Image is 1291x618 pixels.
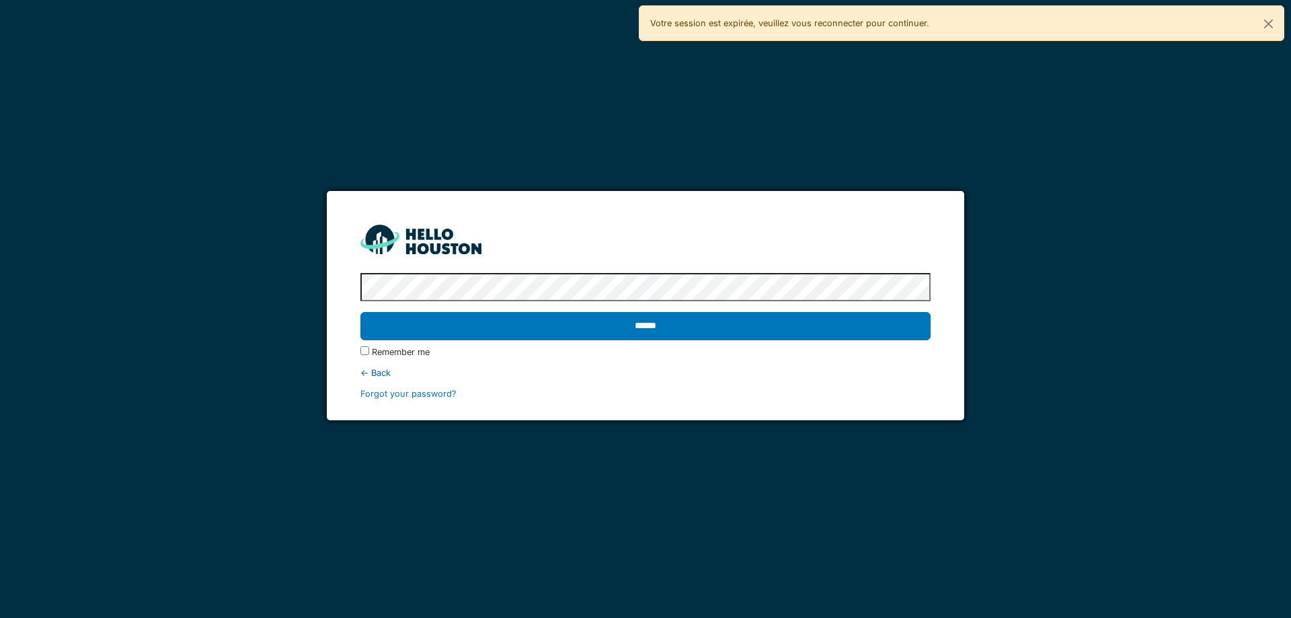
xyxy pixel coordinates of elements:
label: Remember me [372,346,430,358]
div: ← Back [360,366,930,379]
button: Close [1253,6,1284,42]
a: Forgot your password? [360,389,457,399]
div: Votre session est expirée, veuillez vous reconnecter pour continuer. [639,5,1284,41]
img: HH_line-BYnF2_Hg.png [360,225,481,254]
